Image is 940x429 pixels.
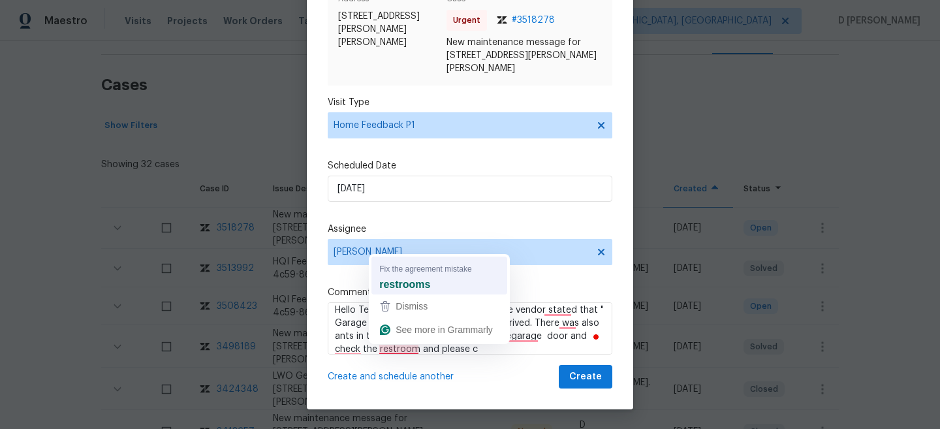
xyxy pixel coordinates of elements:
label: Assignee [328,223,612,236]
textarea: To enrich screen reader interactions, please activate Accessibility in Grammarly extension settings [328,302,612,355]
span: # 3518278 [512,14,555,27]
label: Scheduled Date [328,159,612,172]
span: [STREET_ADDRESS][PERSON_NAME][PERSON_NAME] [338,10,441,49]
span: [PERSON_NAME] [334,247,589,257]
button: Create [559,365,612,389]
span: Urgent [453,14,486,27]
span: Home Feedback P1 [334,119,587,132]
label: Visit Type [328,96,612,109]
span: Create and schedule another [328,370,454,383]
input: M/D/YYYY [328,176,612,202]
img: Zendesk Logo Icon [497,16,507,24]
span: New maintenance message for [STREET_ADDRESS][PERSON_NAME][PERSON_NAME] [446,36,602,75]
label: Comments [328,286,612,299]
span: Create [569,369,602,385]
